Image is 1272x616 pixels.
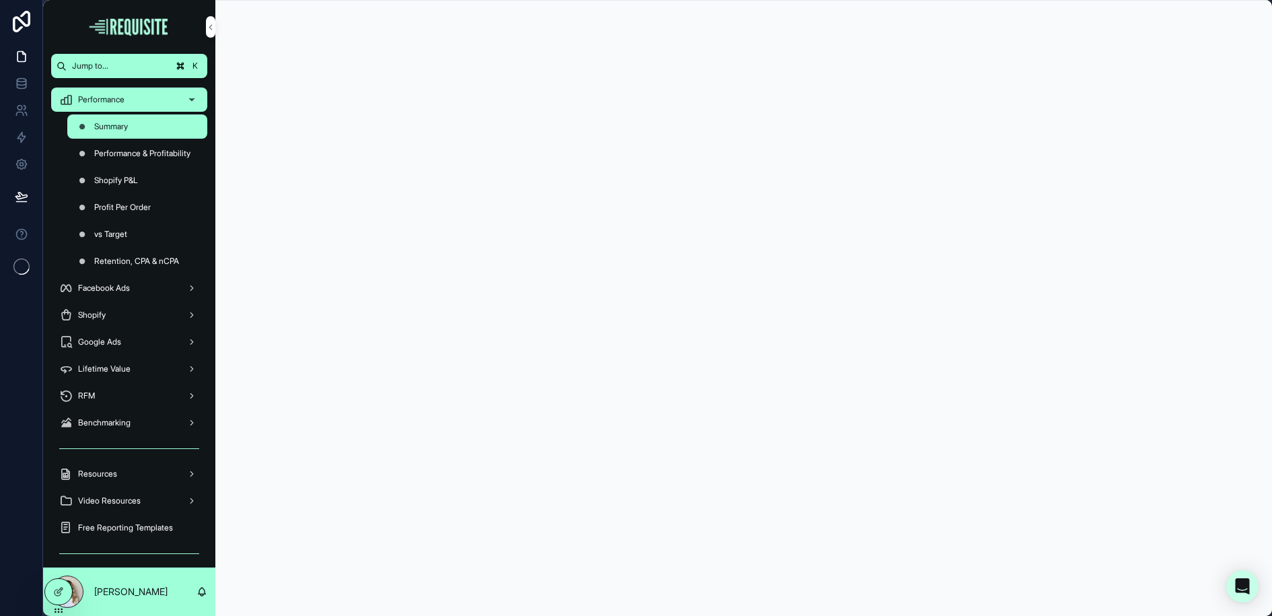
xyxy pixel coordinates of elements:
[51,54,207,78] button: Jump to...K
[78,495,141,506] span: Video Resources
[78,469,117,479] span: Resources
[94,202,151,213] span: Profit Per Order
[51,357,207,381] a: Lifetime Value
[78,364,131,374] span: Lifetime Value
[72,61,168,71] span: Jump to...
[67,222,207,246] a: vs Target
[78,94,125,105] span: Performance
[67,114,207,139] a: Summary
[67,141,207,166] a: Performance & Profitability
[78,337,121,347] span: Google Ads
[94,256,179,267] span: Retention, CPA & nCPA
[67,195,207,219] a: Profit Per Order
[190,61,201,71] span: K
[51,303,207,327] a: Shopify
[51,276,207,300] a: Facebook Ads
[78,310,106,320] span: Shopify
[1226,570,1259,603] div: Open Intercom Messenger
[67,249,207,273] a: Retention, CPA & nCPA
[78,417,131,428] span: Benchmarking
[94,585,168,598] p: [PERSON_NAME]
[51,88,207,112] a: Performance
[78,390,95,401] span: RFM
[94,229,127,240] span: vs Target
[43,78,215,568] div: scrollable content
[78,522,173,533] span: Free Reporting Templates
[51,384,207,408] a: RFM
[51,489,207,513] a: Video Resources
[51,516,207,540] a: Free Reporting Templates
[94,175,138,186] span: Shopify P&L
[94,121,128,132] span: Summary
[51,462,207,486] a: Resources
[51,411,207,435] a: Benchmarking
[78,283,130,294] span: Facebook Ads
[51,330,207,354] a: Google Ads
[94,148,190,159] span: Performance & Profitability
[67,168,207,193] a: Shopify P&L
[87,16,171,38] img: App logo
